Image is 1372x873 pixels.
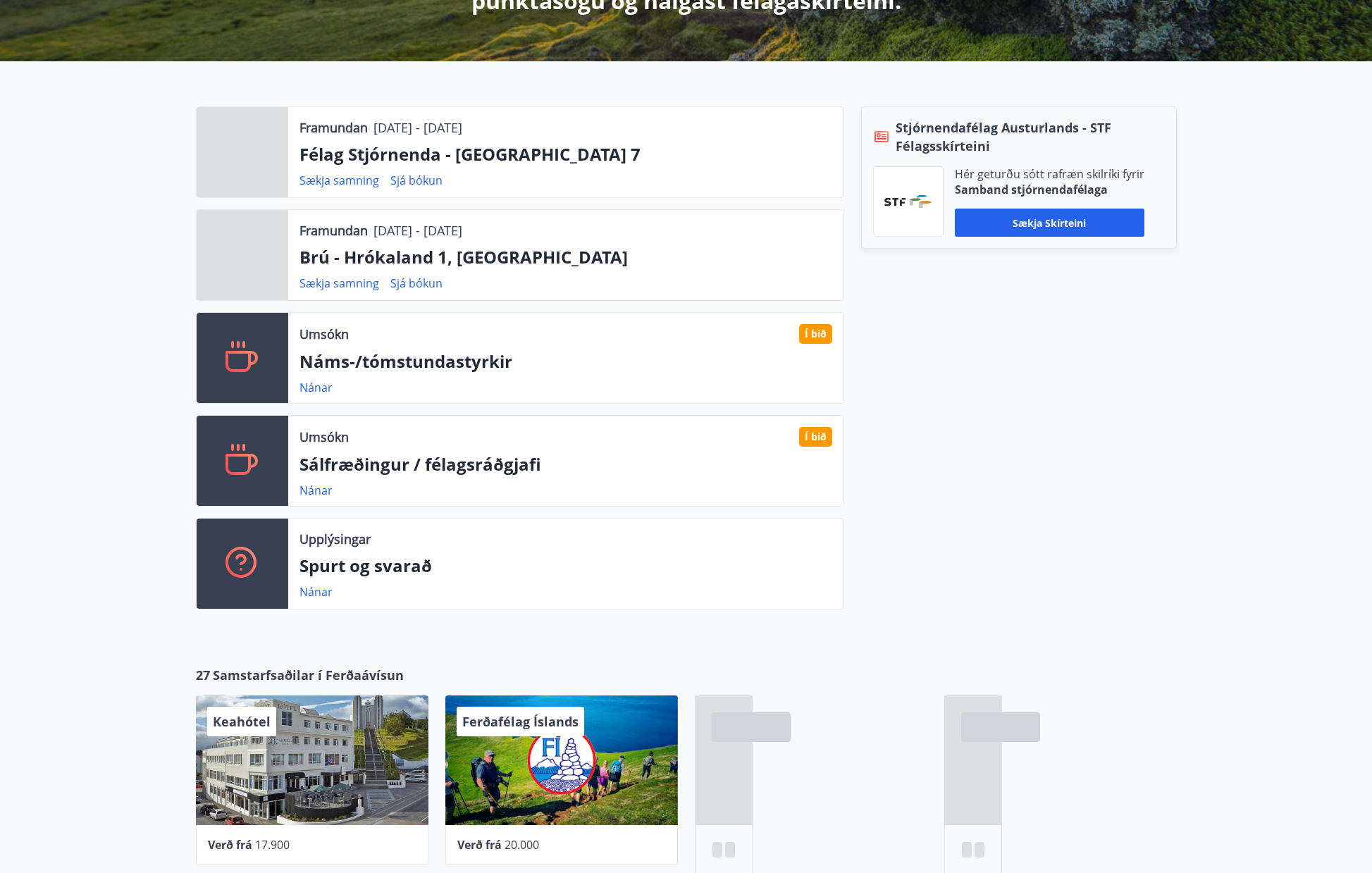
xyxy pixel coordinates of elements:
[299,530,371,548] p: Upplýsingar
[955,209,1144,237] button: Sækja skírteini
[955,166,1144,182] p: Hér geturðu sótt rafræn skilríki fyrir
[955,182,1144,197] p: Samband stjórnendafélaga
[213,666,404,684] span: Samstarfsaðilar í Ferðaávísun
[505,837,539,853] span: 20.000
[255,837,290,853] span: 17.900
[299,142,832,166] p: Félag Stjórnenda - [GEOGRAPHIC_DATA] 7
[299,325,349,343] p: Umsókn
[299,380,333,395] a: Nánar
[299,245,832,269] p: Brú - Hrókaland 1, [GEOGRAPHIC_DATA]
[196,666,210,684] span: 27
[390,275,443,291] a: Sjá bókun
[457,837,502,853] span: Verð frá
[299,173,379,188] a: Sækja samning
[390,173,443,188] a: Sjá bókun
[299,554,832,578] p: Spurt og svarað
[462,713,579,730] span: Ferðafélag Íslands
[373,118,462,137] p: [DATE] - [DATE]
[299,349,832,373] p: Náms-/tómstundastyrkir
[299,221,368,240] p: Framundan
[896,118,1165,155] span: Stjórnendafélag Austurlands - STF Félagsskírteini
[299,584,333,600] a: Nánar
[799,427,832,447] div: Í bið
[373,221,462,240] p: [DATE] - [DATE]
[799,324,832,344] div: Í bið
[299,483,333,498] a: Nánar
[213,713,271,730] span: Keahótel
[299,428,349,446] p: Umsókn
[299,118,368,137] p: Framundan
[208,837,252,853] span: Verð frá
[299,275,379,291] a: Sækja samning
[884,195,932,208] img: vjCaq2fThgY3EUYqSgpjEiBg6WP39ov69hlhuPVN.png
[299,452,832,476] p: Sálfræðingur / félagsráðgjafi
